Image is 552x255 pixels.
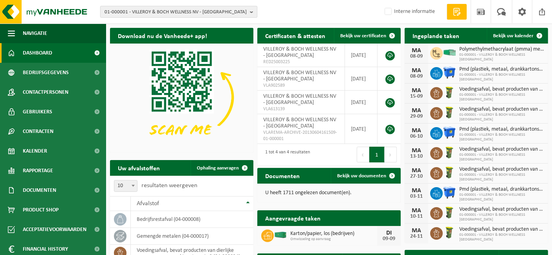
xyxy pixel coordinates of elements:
div: MA [409,168,424,174]
span: 01-000001 - VILLEROY & BOCH WELLNESS [GEOGRAPHIC_DATA] [459,73,544,82]
span: Pmd (plastiek, metaal, drankkartons) (bedrijven) [459,126,544,133]
a: Bekijk uw documenten [331,168,400,184]
span: 01-000001 - VILLEROY & BOCH WELLNESS [GEOGRAPHIC_DATA] [459,213,544,222]
td: [DATE] [345,91,378,114]
span: Contactpersonen [23,82,68,102]
div: MA [409,228,424,234]
span: Rapportage [23,161,53,180]
span: RED25003225 [263,59,339,65]
div: 08-09 [409,74,424,79]
span: 01-000001 - VILLEROY & BOCH WELLNESS [GEOGRAPHIC_DATA] [459,113,544,122]
span: 10 [114,180,138,192]
span: Bekijk uw certificaten [340,33,386,38]
label: resultaten weergeven [141,182,197,189]
p: U heeft 1711 ongelezen document(en). [265,190,393,196]
div: MA [409,67,424,74]
img: WB-1100-HPE-BE-01 [443,186,456,199]
td: gemengde metalen (04-000017) [131,228,253,245]
span: VLAREMA-ARCHIVE-20130604161509-01-000001 [263,129,339,142]
div: MA [409,188,424,194]
div: MA [409,47,424,54]
span: 01-000001 - VILLEROY & BOCH WELLNESS [GEOGRAPHIC_DATA] [459,233,544,242]
td: [DATE] [345,114,378,144]
span: Pmd (plastiek, metaal, drankkartons) (bedrijven) [459,186,544,193]
img: WB-0060-HPE-GN-50 [443,106,456,119]
span: Bedrijfsgegevens [23,63,69,82]
div: 03-11 [409,194,424,199]
td: [DATE] [345,67,378,91]
span: 01-000001 - VILLEROY & BOCH WELLNESS [GEOGRAPHIC_DATA] [459,173,544,182]
img: WB-0060-HPE-GN-50 [443,146,456,159]
span: Acceptatievoorwaarden [23,220,86,239]
span: Voedingsafval, bevat producten van dierlijke oorsprong, onverpakt, categorie 3 [459,146,544,153]
img: HK-XC-40-GN-00 [274,231,287,239]
img: WB-0060-HPE-GN-50 [443,226,456,239]
div: MA [409,208,424,214]
span: 01-000001 - VILLEROY & BOCH WELLNESS [GEOGRAPHIC_DATA] [459,133,544,142]
span: Contracten [23,122,53,141]
div: DI [381,230,397,236]
span: 01-000001 - VILLEROY & BOCH WELLNESS [GEOGRAPHIC_DATA] [459,93,544,102]
img: WB-0060-HPE-GN-50 [443,206,456,219]
span: Documenten [23,180,56,200]
div: 08-09 [409,54,424,59]
span: Gebruikers [23,102,52,122]
img: WB-1100-HPE-BE-01 [443,66,456,79]
span: Product Shop [23,200,59,220]
a: Bekijk uw certificaten [334,28,400,44]
div: MA [409,87,424,94]
div: MA [409,107,424,114]
span: VLA902589 [263,82,339,89]
button: Previous [357,147,369,162]
img: WB-1100-HPE-BE-01 [443,126,456,139]
span: Voedingsafval, bevat producten van dierlijke oorsprong, onverpakt, categorie 3 [459,226,544,233]
h2: Aangevraagde taken [257,210,328,226]
button: 1 [369,147,385,162]
div: 24-11 [409,234,424,239]
button: Next [385,147,397,162]
div: MA [409,148,424,154]
span: 01-000001 - VILLEROY & BOCH WELLNESS [GEOGRAPHIC_DATA] [459,53,544,62]
span: Bekijk uw documenten [337,173,386,178]
div: MA [409,127,424,134]
label: Interne informatie [383,6,435,18]
td: [DATE] [345,44,378,67]
h2: Certificaten & attesten [257,28,333,43]
span: 01-000001 - VILLEROY & BOCH WELLNESS NV - [GEOGRAPHIC_DATA] [105,6,247,18]
button: 01-000001 - VILLEROY & BOCH WELLNESS NV - [GEOGRAPHIC_DATA] [100,6,257,18]
span: Karton/papier, los (bedrijven) [290,231,377,237]
span: 01-000001 - VILLEROY & BOCH WELLNESS [GEOGRAPHIC_DATA] [459,193,544,202]
div: 27-10 [409,174,424,179]
span: VILLEROY & BOCH WELLNESS NV - [GEOGRAPHIC_DATA] [263,70,336,82]
span: Pmd (plastiek, metaal, drankkartons) (bedrijven) [459,66,544,73]
td: bedrijfsrestafval (04-000008) [131,211,253,228]
span: Dashboard [23,43,52,63]
span: VILLEROY & BOCH WELLNESS NV - [GEOGRAPHIC_DATA] [263,117,336,129]
a: Bekijk uw kalender [487,28,547,44]
span: Navigatie [23,24,47,43]
span: 10 [114,180,137,191]
span: 01-000001 - VILLEROY & BOCH WELLNESS [GEOGRAPHIC_DATA] [459,153,544,162]
img: HK-XP-30-GN-00 [443,49,456,56]
div: 10-11 [409,214,424,219]
div: 13-10 [409,154,424,159]
span: Voedingsafval, bevat producten van dierlijke oorsprong, onverpakt, categorie 3 [459,106,544,113]
span: Voedingsafval, bevat producten van dierlijke oorsprong, onverpakt, categorie 3 [459,86,544,93]
h2: Download nu de Vanheede+ app! [110,28,215,43]
img: Download de VHEPlus App [110,44,253,151]
span: Ophaling aanvragen [197,166,239,171]
span: Voedingsafval, bevat producten van dierlijke oorsprong, onverpakt, categorie 3 [459,166,544,173]
img: WB-0060-HPE-GN-50 [443,166,456,179]
div: 29-09 [409,114,424,119]
div: 1 tot 4 van 4 resultaten [261,146,310,163]
span: VLA613139 [263,106,339,112]
span: Kalender [23,141,47,161]
span: Voedingsafval, bevat producten van dierlijke oorsprong, onverpakt, categorie 3 [459,206,544,213]
div: 15-09 [409,94,424,99]
span: VILLEROY & BOCH WELLNESS NV - [GEOGRAPHIC_DATA] [263,46,336,58]
h2: Ingeplande taken [405,28,467,43]
span: Omwisseling op aanvraag [290,237,377,242]
div: 09-09 [381,236,397,242]
span: Polymethylmethacrylaat (pmma) met glasvezel [459,46,544,53]
span: Afvalstof [137,200,159,207]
